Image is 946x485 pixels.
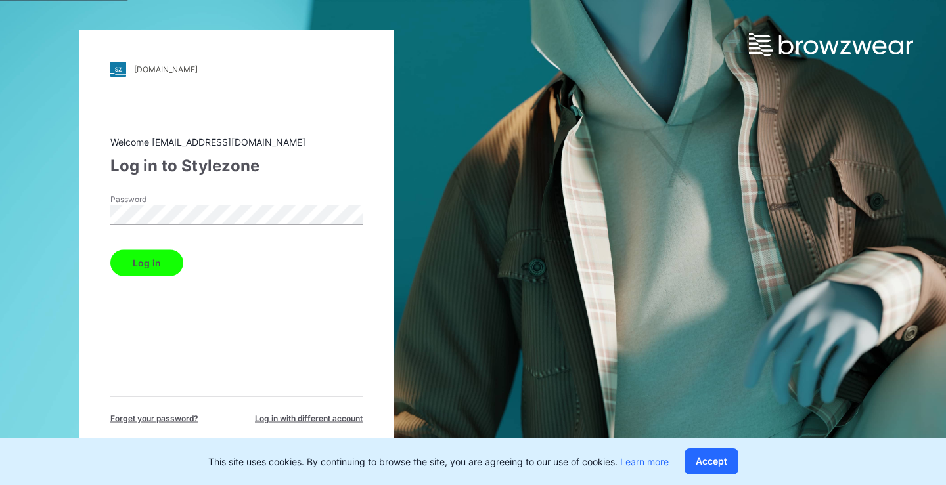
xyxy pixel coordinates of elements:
[255,412,363,424] span: Log in with different account
[110,412,198,424] span: Forget your password?
[134,64,198,74] div: [DOMAIN_NAME]
[749,33,913,56] img: browzwear-logo.e42bd6dac1945053ebaf764b6aa21510.svg
[110,154,363,177] div: Log in to Stylezone
[208,455,669,469] p: This site uses cookies. By continuing to browse the site, you are agreeing to our use of cookies.
[110,61,126,77] img: stylezone-logo.562084cfcfab977791bfbf7441f1a819.svg
[620,456,669,467] a: Learn more
[110,249,183,276] button: Log in
[110,193,202,205] label: Password
[110,135,363,148] div: Welcome [EMAIL_ADDRESS][DOMAIN_NAME]
[685,448,738,474] button: Accept
[110,61,363,77] a: [DOMAIN_NAME]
